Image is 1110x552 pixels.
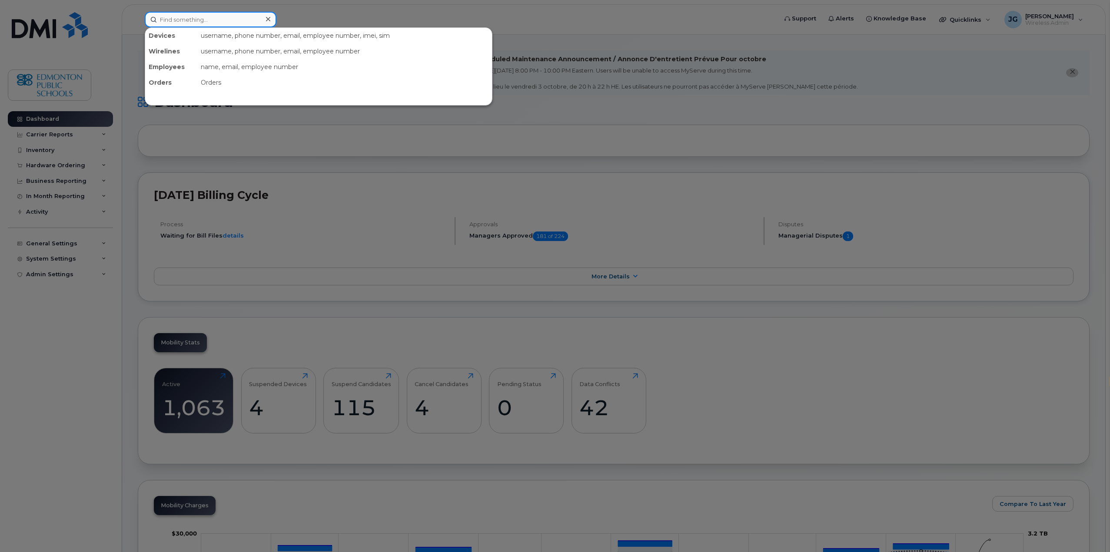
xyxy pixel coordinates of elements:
[197,59,492,75] div: name, email, employee number
[145,43,197,59] div: Wirelines
[197,43,492,59] div: username, phone number, email, employee number
[145,59,197,75] div: Employees
[197,28,492,43] div: username, phone number, email, employee number, imei, sim
[197,75,492,90] div: Orders
[145,28,197,43] div: Devices
[145,75,197,90] div: Orders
